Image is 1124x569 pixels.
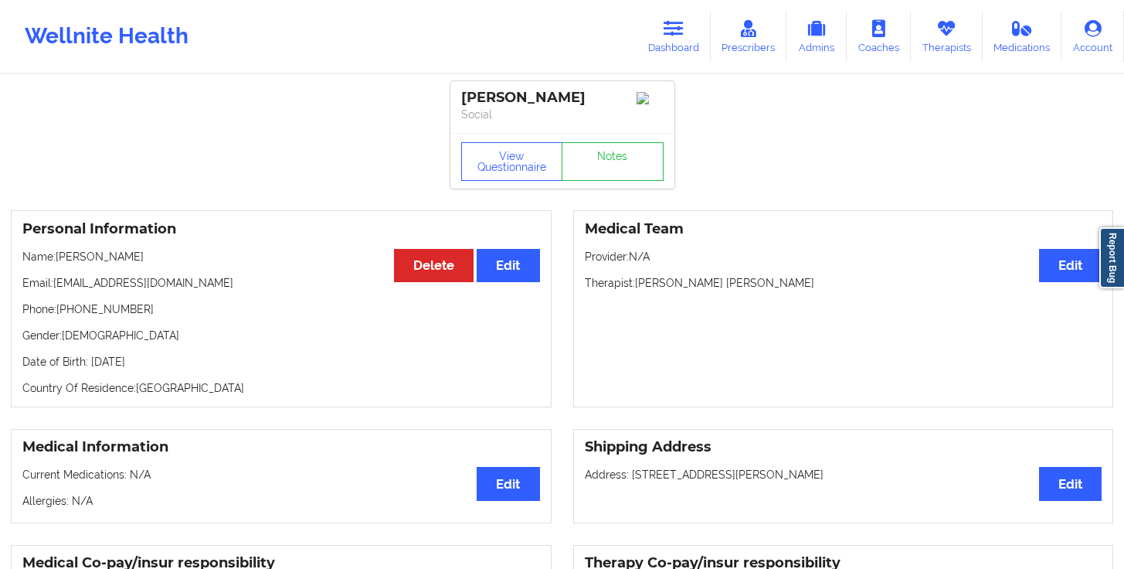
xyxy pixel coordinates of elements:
[22,438,540,456] h3: Medical Information
[477,467,539,500] button: Edit
[637,11,711,62] a: Dashboard
[911,11,983,62] a: Therapists
[22,493,540,509] p: Allergies: N/A
[477,249,539,282] button: Edit
[22,220,540,238] h3: Personal Information
[1039,249,1102,282] button: Edit
[461,107,664,122] p: Social
[1061,11,1124,62] a: Account
[637,92,664,104] img: Image%2Fplaceholer-image.png
[585,275,1102,291] p: Therapist: [PERSON_NAME] [PERSON_NAME]
[22,249,540,264] p: Name: [PERSON_NAME]
[585,249,1102,264] p: Provider: N/A
[22,354,540,370] p: Date of Birth: [DATE]
[585,467,1102,482] p: Address: [STREET_ADDRESS][PERSON_NAME]
[394,249,474,282] button: Delete
[22,380,540,396] p: Country Of Residence: [GEOGRAPHIC_DATA]
[22,467,540,482] p: Current Medications: N/A
[461,142,563,181] button: View Questionnaire
[711,11,787,62] a: Prescribers
[983,11,1062,62] a: Medications
[22,302,540,317] p: Phone: [PHONE_NUMBER]
[22,328,540,343] p: Gender: [DEMOGRAPHIC_DATA]
[786,11,847,62] a: Admins
[562,142,664,181] a: Notes
[585,220,1102,238] h3: Medical Team
[847,11,911,62] a: Coaches
[1099,227,1124,288] a: Report Bug
[585,438,1102,456] h3: Shipping Address
[22,275,540,291] p: Email: [EMAIL_ADDRESS][DOMAIN_NAME]
[1039,467,1102,500] button: Edit
[461,89,664,107] div: [PERSON_NAME]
